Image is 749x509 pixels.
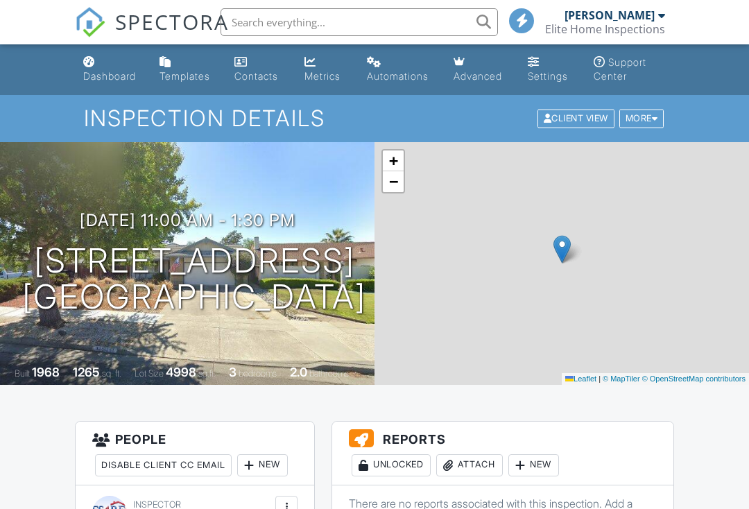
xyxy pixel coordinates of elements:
div: 2.0 [290,365,307,379]
input: Search everything... [221,8,498,36]
a: Templates [154,50,218,89]
div: Unlocked [352,454,431,476]
div: 1968 [32,365,60,379]
h3: People [76,422,314,485]
a: Dashboard [78,50,143,89]
span: SPECTORA [115,7,229,36]
a: © MapTiler [603,374,640,383]
div: Advanced [454,70,502,82]
a: Zoom in [383,150,404,171]
a: SPECTORA [75,19,229,48]
h1: Inspection Details [84,106,665,130]
div: [PERSON_NAME] [565,8,655,22]
span: bathrooms [309,368,349,379]
div: Contacts [234,70,278,82]
span: bedrooms [239,368,277,379]
div: Automations [367,70,429,82]
div: Metrics [304,70,341,82]
div: Disable Client CC Email [95,454,232,476]
a: © OpenStreetMap contributors [642,374,746,383]
span: sq.ft. [198,368,216,379]
a: Advanced [448,50,511,89]
span: Lot Size [135,368,164,379]
div: Dashboard [83,70,136,82]
span: + [389,152,398,169]
a: Support Center [588,50,671,89]
div: 1265 [73,365,100,379]
div: New [508,454,559,476]
a: Contacts [229,50,288,89]
div: More [619,110,664,128]
div: New [237,454,288,476]
div: Client View [537,110,614,128]
a: Metrics [299,50,350,89]
span: | [599,374,601,383]
span: sq. ft. [102,368,121,379]
a: Automations (Basic) [361,50,436,89]
div: Elite Home Inspections [545,22,665,36]
img: The Best Home Inspection Software - Spectora [75,7,105,37]
a: Zoom out [383,171,404,192]
h3: [DATE] 11:00 am - 1:30 pm [80,211,295,230]
div: 4998 [166,365,196,379]
div: Support Center [594,56,646,82]
h3: Reports [332,422,673,485]
span: Built [15,368,30,379]
div: 3 [229,365,236,379]
a: Settings [522,50,577,89]
h1: [STREET_ADDRESS] [GEOGRAPHIC_DATA] [22,243,366,316]
a: Client View [536,112,618,123]
div: Templates [160,70,210,82]
span: − [389,173,398,190]
div: Attach [436,454,503,476]
a: Leaflet [565,374,596,383]
div: Settings [528,70,568,82]
img: Marker [553,235,571,264]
